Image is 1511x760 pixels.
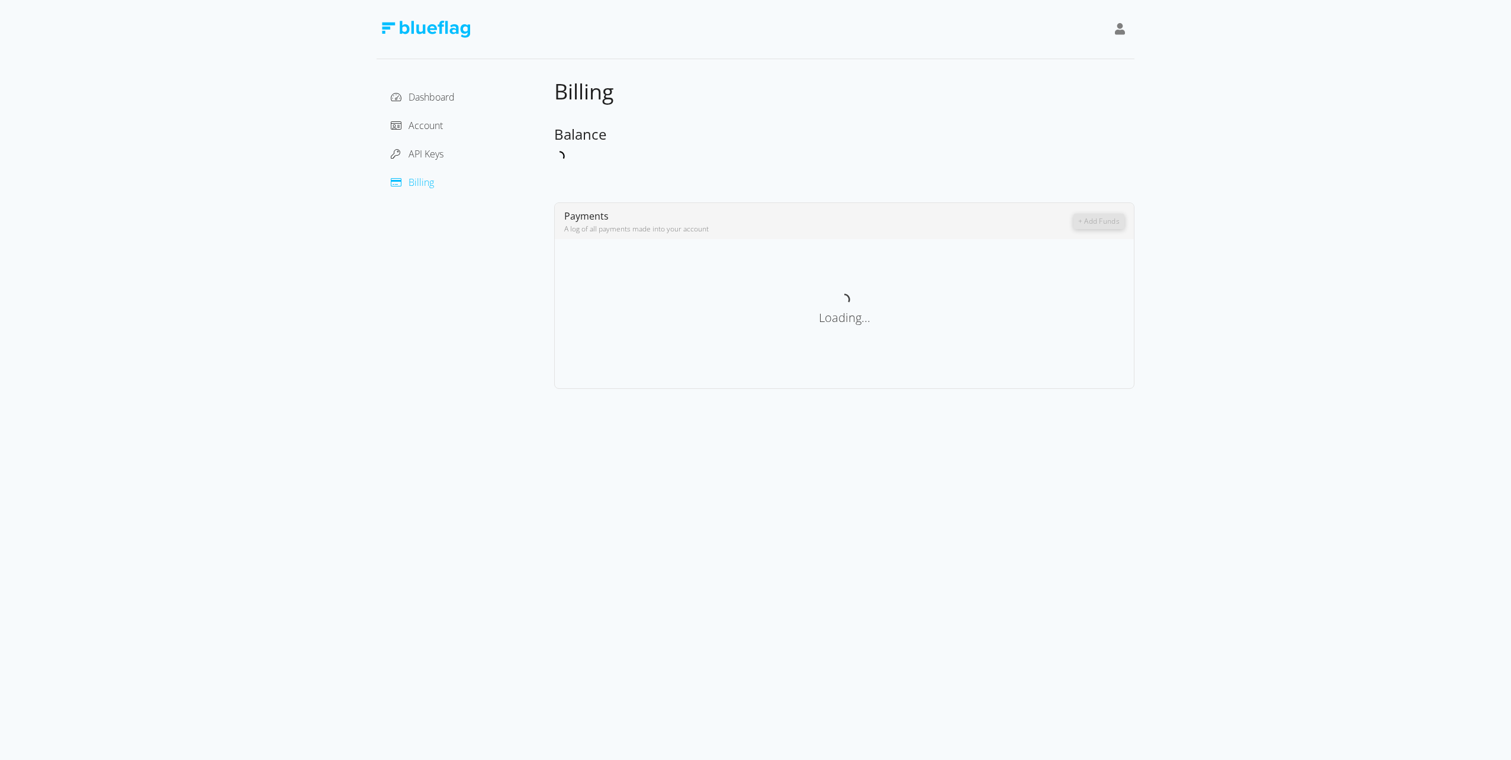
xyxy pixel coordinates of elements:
[564,210,609,223] span: Payments
[409,176,434,189] span: Billing
[1073,214,1124,229] button: + Add Funds
[391,91,455,104] a: Dashboard
[391,119,443,132] a: Account
[409,119,443,132] span: Account
[381,21,470,38] img: Blue Flag Logo
[409,147,443,160] span: API Keys
[564,224,1073,234] div: A log of all payments made into your account
[391,176,434,189] a: Billing
[564,309,1124,327] div: Loading...
[554,124,606,144] span: Balance
[391,147,443,160] a: API Keys
[409,91,455,104] span: Dashboard
[554,77,614,106] span: Billing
